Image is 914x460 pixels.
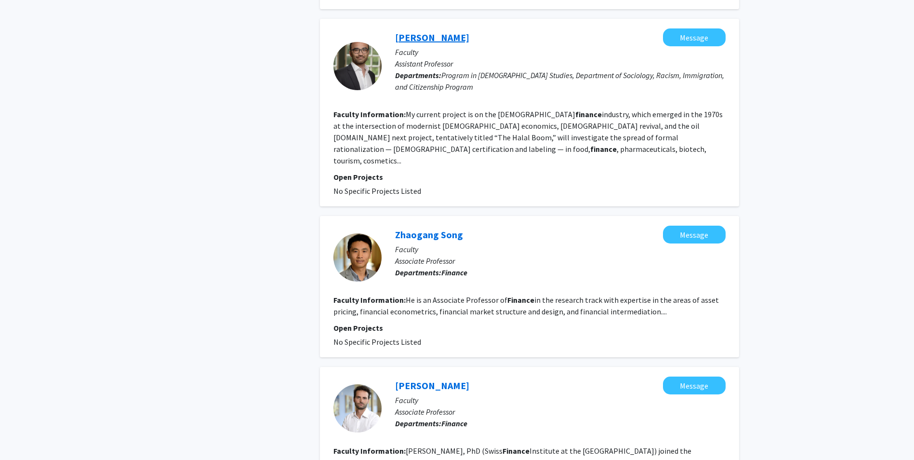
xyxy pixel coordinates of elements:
[395,406,726,418] p: Associate Professor
[441,419,467,428] b: Finance
[590,144,617,154] b: finance
[333,337,421,347] span: No Specific Projects Listed
[333,322,726,334] p: Open Projects
[663,226,726,244] button: Message Zhaogang Song
[395,255,726,267] p: Associate Professor
[395,46,726,58] p: Faculty
[333,186,421,196] span: No Specific Projects Listed
[333,295,406,305] b: Faculty Information:
[503,446,530,456] b: Finance
[395,70,724,92] span: Program in [DEMOGRAPHIC_DATA] Studies, Department of Sociology, Racism, Immigration, and Citizens...
[333,109,406,119] b: Faculty Information:
[663,28,726,46] button: Message Ryan Calder
[395,31,469,43] a: [PERSON_NAME]
[395,244,726,255] p: Faculty
[575,109,602,119] b: finance
[441,268,467,277] b: Finance
[333,171,726,183] p: Open Projects
[333,295,719,316] fg-read-more: He is an Associate Professor of in the research track with expertise in the areas of asset pricin...
[395,268,441,277] b: Departments:
[395,394,726,406] p: Faculty
[395,229,463,241] a: Zhaogang Song
[663,377,726,394] button: Message Nicola Fusari
[395,379,469,392] a: [PERSON_NAME]
[7,417,41,453] iframe: Chat
[395,58,726,69] p: Assistant Professor
[395,419,441,428] b: Departments:
[333,446,406,456] b: Faculty Information:
[395,70,441,80] b: Departments:
[507,295,534,305] b: Finance
[333,109,723,165] fg-read-more: My current project is on the [DEMOGRAPHIC_DATA] industry, which emerged in the 1970s at the inter...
